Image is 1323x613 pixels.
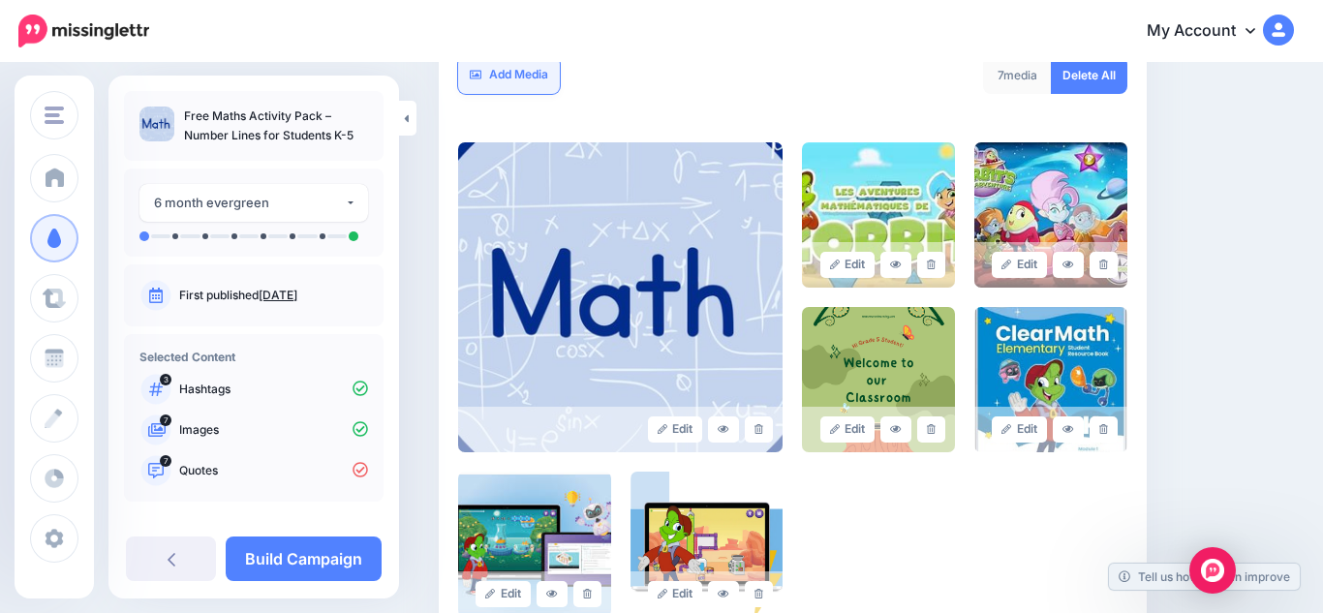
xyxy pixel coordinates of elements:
img: Missinglettr [18,15,149,47]
a: My Account [1127,8,1294,55]
a: [DATE] [259,288,297,302]
a: Edit [820,252,876,278]
span: 7 [160,455,171,467]
span: 3 [160,374,171,385]
a: Edit [648,581,703,607]
a: Add Media [458,56,560,94]
div: Open Intercom Messenger [1189,547,1236,594]
a: Delete All [1051,56,1127,94]
a: Edit [476,581,531,607]
img: HLUYN1A47158K2SWPL3B66UMF608OAAS_large.png [802,307,955,452]
a: Edit [820,416,876,443]
div: media [983,56,1052,94]
img: PVWN438M80EJGWQ4RLTWZ0T6V7ORABAS_large.jpg [974,307,1127,452]
a: Edit [992,416,1047,443]
img: menu.png [45,107,64,124]
img: W6TM4P6S3MQTZOU08H2F8CCBRGIE7IXM_large.jpg [802,142,955,288]
button: 6 month evergreen [139,184,368,222]
p: Images [179,421,368,439]
h4: Selected Content [139,350,368,364]
img: a954a3601b81ef41530541e4efaf1877_thumb.jpg [139,107,174,141]
img: a954a3601b81ef41530541e4efaf1877_large.jpg [458,142,783,452]
a: Edit [648,416,703,443]
a: Edit [992,252,1047,278]
p: First published [179,287,368,304]
img: HE0IF9UZYUDKXWVPTBSX12U8ER8GWVYF_large.jpg [974,142,1127,288]
p: Quotes [179,462,368,479]
div: 6 month evergreen [154,192,345,214]
p: Hashtags [179,381,368,398]
a: Tell us how we can improve [1109,564,1300,590]
p: Free Maths Activity Pack – Number Lines for Students K-5 [184,107,368,145]
span: 7 [160,414,171,426]
span: 7 [998,68,1003,82]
